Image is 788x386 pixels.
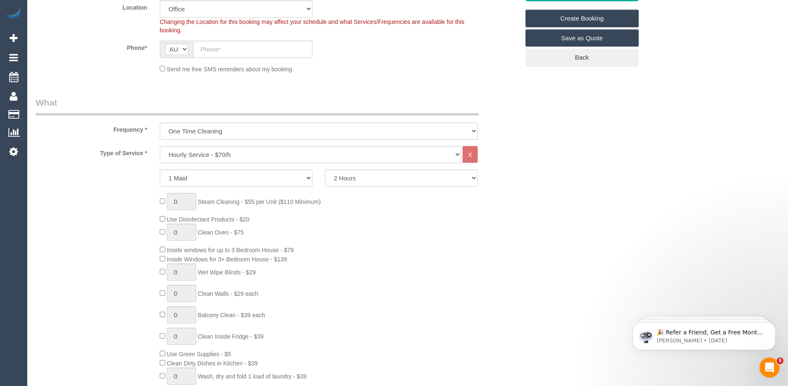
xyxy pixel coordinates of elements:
[5,8,22,20] img: Automaid Logo
[167,256,287,263] span: Inside Windows for 3+ Bedroom House - $139
[29,146,153,157] label: Type of Service *
[36,96,479,115] legend: What
[525,10,639,27] a: Create Booking
[29,123,153,134] label: Frequency *
[167,351,231,357] span: Use Green Supplies - $5
[167,216,250,223] span: Use Disinfectant Products - $20
[759,357,780,378] iframe: Intercom live chat
[193,41,312,58] input: Phone*
[525,29,639,47] a: Save as Quote
[777,357,783,364] span: 5
[198,229,244,236] span: Clean Oven - $75
[198,333,263,340] span: Clean Inside Fridge - $39
[160,18,465,34] span: Changing the Location for this booking may affect your schedule and what Services/Frequencies are...
[29,0,153,12] label: Location
[198,269,255,276] span: Wet Wipe Blinds - $29
[620,305,788,363] iframe: Intercom notifications message
[167,360,258,367] span: Clean Dirty Dishes in Kitchen - $39
[198,312,265,318] span: Balcony Clean - $39 each
[167,66,292,73] span: Send me free SMS reminders about my booking
[198,290,258,297] span: Clean Walls - $29 each
[36,32,145,40] p: Message from Ellie, sent 2w ago
[525,49,639,66] a: Back
[36,24,143,115] span: 🎉 Refer a Friend, Get a Free Month! 🎉 Love Automaid? Share the love! When you refer a friend who ...
[198,198,320,205] span: Steam Cleaning - $55 per Unit ($110 Minimum)
[29,41,153,52] label: Phone*
[167,247,294,253] span: Inside windows for up to 3 Bedroom House - $79
[198,373,306,380] span: Wash, dry and fold 1 load of laundry - $39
